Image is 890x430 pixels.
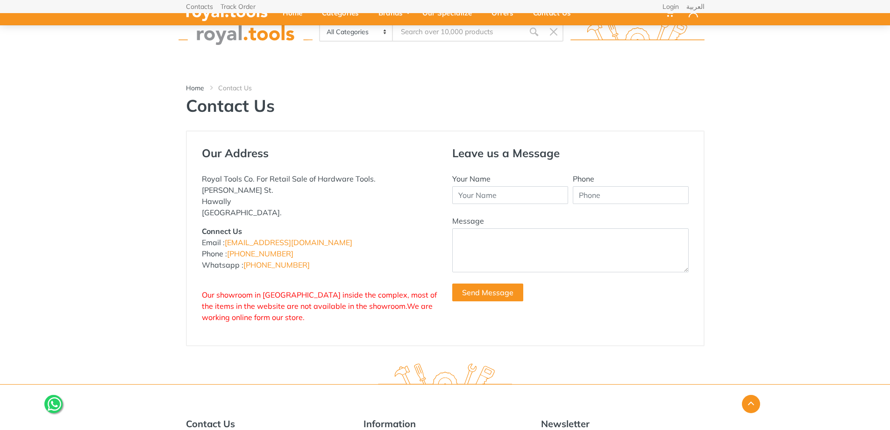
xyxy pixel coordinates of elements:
a: [PHONE_NUMBER] [243,260,310,270]
p: Email : Phone : Whatsapp : [202,226,438,270]
input: Site search [393,22,524,42]
a: العربية [686,3,705,10]
label: Your Name [452,173,491,184]
h4: Leave us a Message [452,146,689,160]
h5: Information [363,418,527,430]
strong: Connect Us [202,226,242,236]
a: Login [662,3,679,10]
input: Phone [573,186,689,204]
a: Contacts [186,3,213,10]
img: royal.tools Logo [378,364,512,389]
img: royal.tools Logo [178,19,313,45]
span: Our showroom in [GEOGRAPHIC_DATA] inside the complex, most of the items in the website are not av... [202,290,437,322]
h4: Our Address [202,146,438,160]
a: Track Order [221,3,256,10]
input: Your Name [452,186,568,204]
h5: Newsletter [541,418,705,430]
img: royal.tools Logo [570,19,705,45]
label: Message [452,215,484,226]
a: Home [186,83,204,93]
button: Send Message [452,284,523,301]
li: Contact Us [218,83,266,93]
a: [PHONE_NUMBER] [227,249,293,258]
a: [EMAIL_ADDRESS][DOMAIN_NAME] [225,238,352,247]
h1: Contact Us [186,95,705,116]
select: Category [320,23,393,41]
h5: Contact Us [186,418,349,430]
label: Phone [573,173,594,184]
nav: breadcrumb [186,83,705,93]
p: Royal Tools Co. For Retail Sale of Hardware Tools. [PERSON_NAME] St. Hawally [GEOGRAPHIC_DATA]. [202,173,438,218]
